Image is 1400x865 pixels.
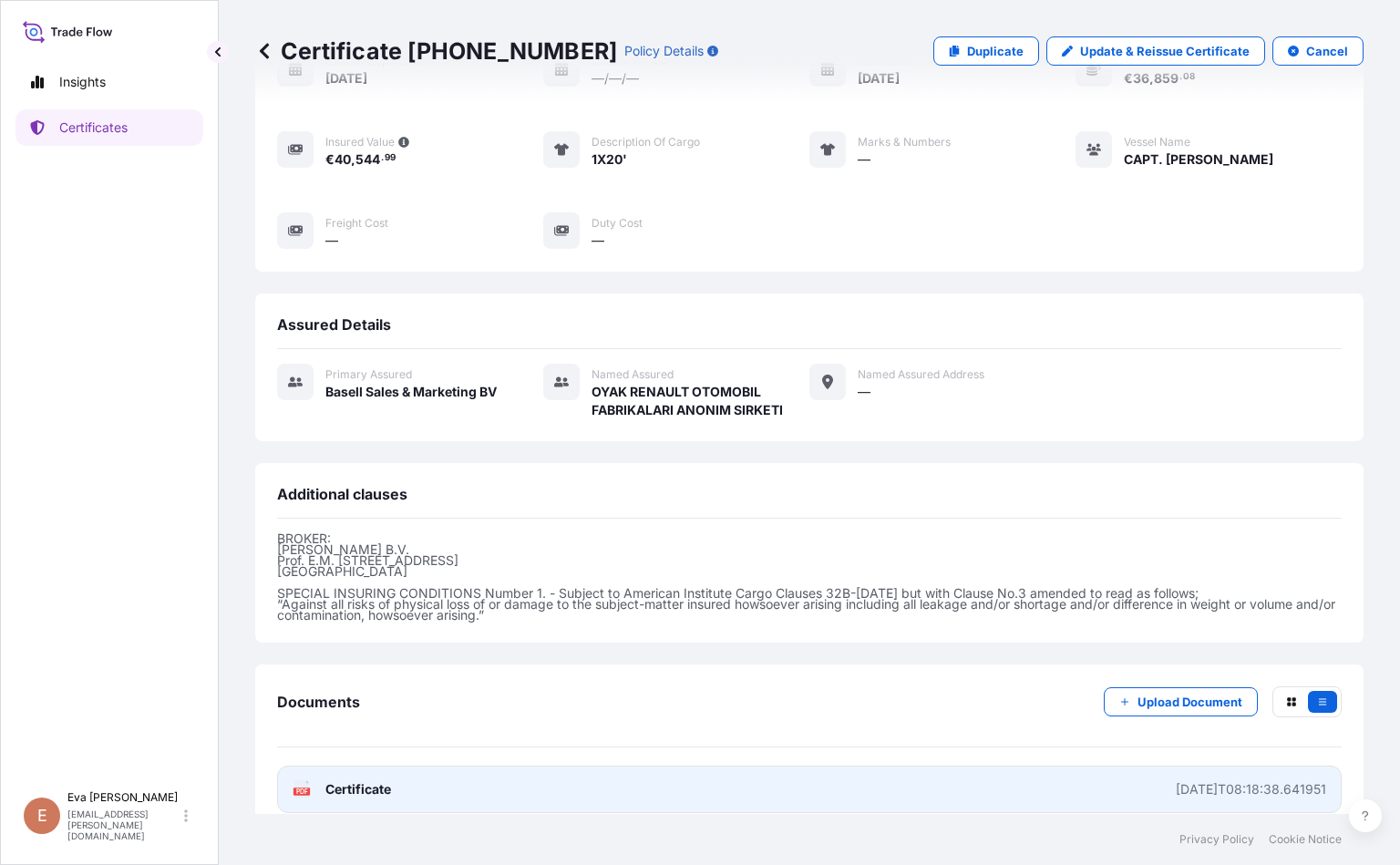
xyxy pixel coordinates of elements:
span: 40 [335,153,351,166]
button: Cancel [1272,36,1364,66]
span: Description of cargo [592,135,700,149]
p: [EMAIL_ADDRESS][PERSON_NAME][DOMAIN_NAME] [67,808,180,841]
span: Named Assured Address [858,367,984,382]
a: Certificates [15,109,203,146]
span: Certificate [325,780,391,798]
span: OYAK RENAULT OTOMOBIL FABRIKALARI ANONIM SIRKETI [592,383,809,419]
p: Cancel [1306,42,1348,60]
a: Update & Reissue Certificate [1046,36,1265,66]
span: Vessel Name [1124,135,1190,149]
span: E [37,807,47,825]
span: Freight Cost [325,216,388,231]
p: BROKER: [PERSON_NAME] B.V. Prof. E.M. [STREET_ADDRESS] [GEOGRAPHIC_DATA] SPECIAL INSURING CONDITI... [277,533,1342,621]
span: Insured Value [325,135,395,149]
span: Marks & Numbers [858,135,951,149]
span: Named Assured [592,367,674,382]
span: . [381,155,384,161]
span: € [325,153,335,166]
span: Primary assured [325,367,412,382]
span: Basell Sales & Marketing BV [325,383,497,401]
span: — [592,232,604,250]
p: Policy Details [624,42,704,60]
span: Duty Cost [592,216,643,231]
span: — [858,150,870,169]
a: Cookie Notice [1269,832,1342,847]
span: Assured Details [277,315,391,334]
p: Insights [59,73,106,91]
span: CAPT. [PERSON_NAME] [1124,150,1273,169]
a: Duplicate [933,36,1039,66]
div: [DATE]T08:18:38.641951 [1176,780,1326,798]
span: 99 [385,155,396,161]
p: Eva [PERSON_NAME] [67,790,180,805]
a: Insights [15,64,203,100]
span: — [325,232,338,250]
span: 1X20' [592,150,627,169]
p: Certificate [PHONE_NUMBER] [255,36,617,66]
p: Update & Reissue Certificate [1080,42,1250,60]
span: Documents [277,693,360,711]
p: Certificates [59,118,128,137]
button: Upload Document [1104,687,1258,716]
a: PDFCertificate[DATE]T08:18:38.641951 [277,766,1342,813]
span: , [351,153,355,166]
span: — [858,383,870,401]
p: Upload Document [1137,693,1242,711]
a: Privacy Policy [1179,832,1254,847]
text: PDF [296,788,308,795]
p: Duplicate [967,42,1024,60]
span: Additional clauses [277,485,407,503]
span: 544 [355,153,380,166]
